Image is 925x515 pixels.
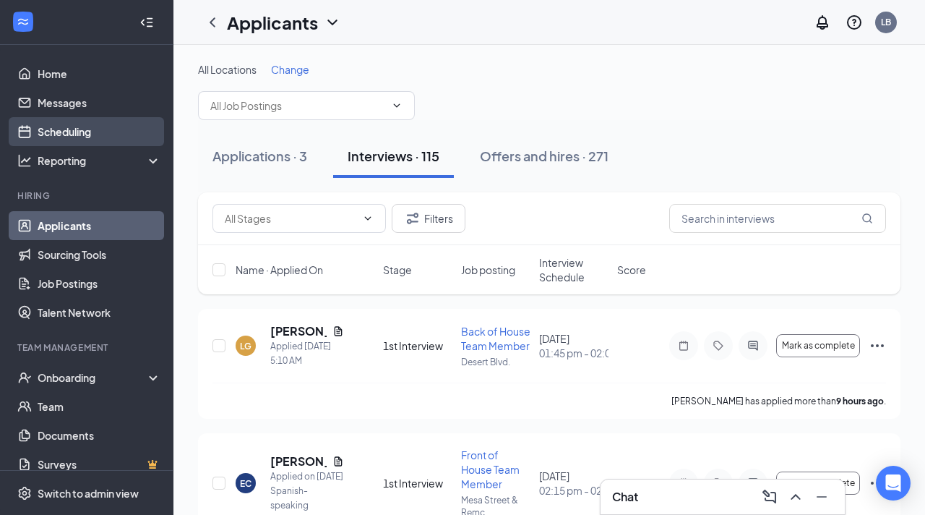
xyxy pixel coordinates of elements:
div: Applied on [DATE] [270,469,344,484]
input: Search in interviews [669,204,886,233]
div: EC [240,477,251,490]
svg: Ellipses [869,337,886,354]
svg: Document [332,325,344,337]
span: Back of House Team Member [461,325,530,352]
svg: Note [675,477,692,489]
svg: ChevronUp [787,488,804,506]
svg: Filter [404,210,421,227]
div: [DATE] [539,331,608,360]
a: Sourcing Tools [38,240,161,269]
svg: ActiveChat [744,477,762,489]
div: 1st Interview [383,476,452,490]
button: ComposeMessage [758,485,781,508]
svg: MagnifyingGlass [861,213,873,224]
svg: ActiveChat [744,340,762,352]
svg: Document [332,456,344,467]
input: All Job Postings [210,98,385,114]
span: Mark as complete [782,341,855,351]
button: Filter Filters [392,204,465,233]
span: Interview Schedule [539,255,608,284]
span: Job posting [461,263,515,277]
p: Desert Blvd. [461,356,530,368]
div: Switch to admin view [38,486,139,501]
span: Mark as complete [782,478,855,488]
a: Job Postings [38,269,161,298]
span: Stage [383,263,412,277]
h3: Chat [612,489,638,505]
div: Interviews · 115 [348,147,439,165]
a: Team [38,392,161,421]
button: Mark as complete [776,472,860,495]
span: All Locations [198,63,257,76]
div: Team Management [17,341,158,354]
h1: Applicants [227,10,318,35]
div: Spanish-speaking [270,484,344,513]
a: Talent Network [38,298,161,327]
a: Documents [38,421,161,450]
svg: ChevronDown [362,213,374,224]
button: ChevronUp [784,485,807,508]
svg: Note [675,340,692,352]
span: 02:15 pm - 02:30 pm [539,483,608,498]
a: Applicants [38,211,161,240]
svg: UserCheck [17,370,32,385]
svg: Tag [710,477,727,489]
div: Applications · 3 [212,147,307,165]
div: Applied [DATE] 5:10 AM [270,339,344,368]
svg: ComposeMessage [761,488,778,506]
span: 01:45 pm - 02:00 pm [539,346,608,360]
div: [DATE] [539,469,608,498]
b: 9 hours ago [836,396,884,407]
svg: Tag [710,340,727,352]
a: Messages [38,88,161,117]
a: SurveysCrown [38,450,161,479]
h5: [PERSON_NAME] [270,454,327,469]
span: Score [617,263,646,277]
a: Home [38,59,161,88]
p: [PERSON_NAME] has applied more than . [671,395,886,407]
svg: Minimize [813,488,830,506]
span: Change [271,63,309,76]
svg: Analysis [17,153,32,168]
svg: Collapse [139,15,154,30]
span: Front of House Team Member [461,448,520,490]
button: Mark as complete [776,334,860,357]
svg: QuestionInfo [846,14,863,31]
svg: WorkstreamLogo [16,14,30,29]
svg: Notifications [814,14,831,31]
svg: ChevronDown [391,100,403,111]
span: Name · Applied On [236,263,323,277]
a: Scheduling [38,117,161,146]
div: Reporting [38,153,162,168]
div: 1st Interview [383,339,452,353]
div: Hiring [17,190,158,202]
div: Open Intercom Messenger [876,466,911,501]
div: Offers and hires · 271 [480,147,608,165]
button: Minimize [810,485,833,508]
svg: ChevronLeft [204,14,221,31]
div: Onboarding [38,370,149,385]
svg: Ellipses [869,474,886,492]
div: LB [881,16,891,28]
h5: [PERSON_NAME] [270,323,327,339]
div: LG [240,340,251,352]
svg: Settings [17,486,32,501]
input: All Stages [225,210,356,226]
svg: ChevronDown [324,14,341,31]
